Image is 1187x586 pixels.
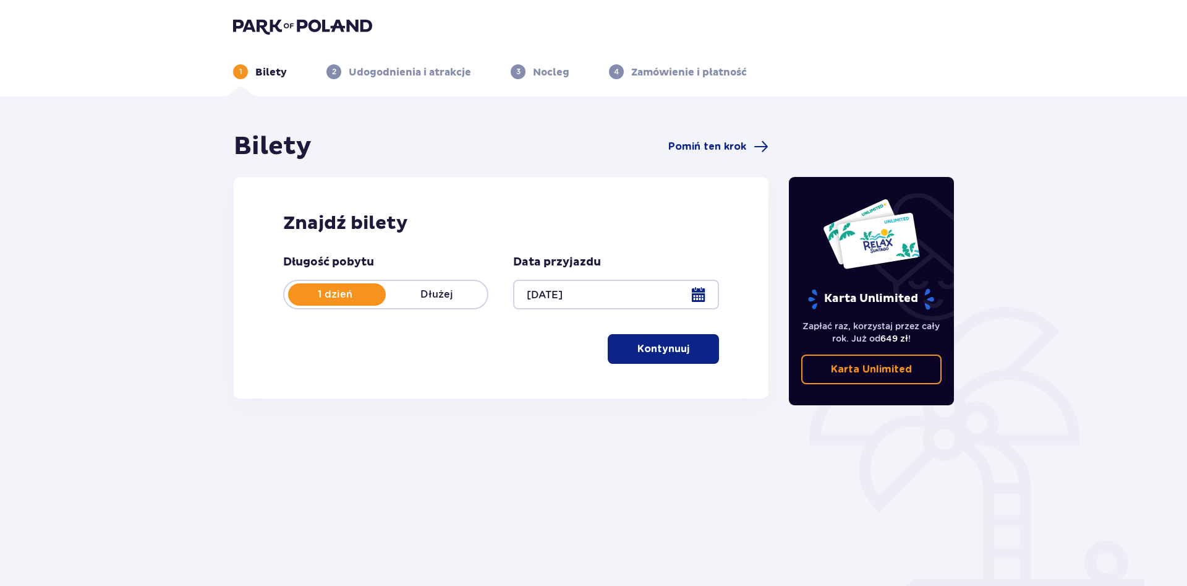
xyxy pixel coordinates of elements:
p: Karta Unlimited [807,288,935,310]
h1: Bilety [234,131,312,162]
button: Kontynuuj [608,334,719,364]
p: 1 [239,66,242,77]
p: Zamówienie i płatność [631,66,747,79]
h2: Znajdź bilety [283,212,719,235]
p: Kontynuuj [637,342,689,356]
img: Park of Poland logo [233,17,372,35]
a: Karta Unlimited [801,355,942,384]
p: Karta Unlimited [831,363,912,376]
a: Pomiń ten krok [668,139,768,154]
p: Bilety [255,66,287,79]
p: Dłużej [386,288,487,301]
p: 2 [332,66,336,77]
p: 3 [516,66,521,77]
p: Długość pobytu [283,255,374,270]
span: Pomiń ten krok [668,140,746,153]
p: 1 dzień [284,288,386,301]
p: Zapłać raz, korzystaj przez cały rok. Już od ! [801,320,942,345]
p: Nocleg [533,66,569,79]
p: Data przyjazdu [513,255,601,270]
span: 649 zł [880,334,908,343]
p: Udogodnienia i atrakcje [349,66,471,79]
p: 4 [614,66,619,77]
